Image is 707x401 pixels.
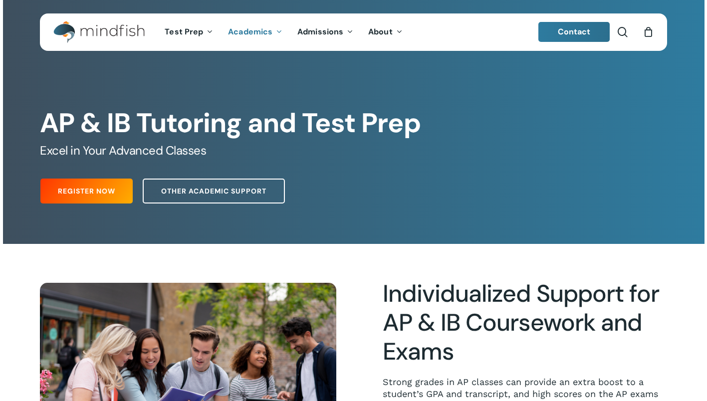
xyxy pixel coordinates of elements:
[643,26,654,37] a: Cart
[40,107,667,139] h1: AP & IB Tutoring and Test Prep
[161,186,266,196] span: Other Academic Support
[228,26,272,37] span: Academics
[40,143,667,159] h5: Excel in Your Advanced Classes
[368,26,393,37] span: About
[165,26,203,37] span: Test Prep
[361,28,410,36] a: About
[538,22,610,42] a: Contact
[297,26,343,37] span: Admissions
[383,279,667,366] h2: Individualized Support for AP & IB Coursework and Exams
[290,28,361,36] a: Admissions
[157,28,221,36] a: Test Prep
[558,26,591,37] span: Contact
[143,179,285,203] a: Other Academic Support
[40,13,667,51] header: Main Menu
[58,186,115,196] span: Register Now
[40,179,133,203] a: Register Now
[157,13,410,51] nav: Main Menu
[221,28,290,36] a: Academics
